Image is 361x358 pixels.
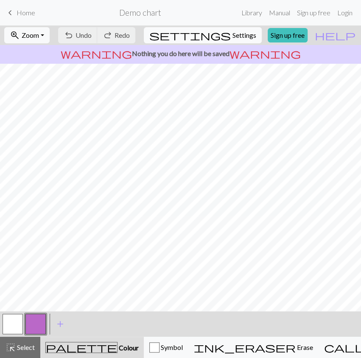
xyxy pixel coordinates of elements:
[188,337,319,358] button: Erase
[232,30,256,40] span: Settings
[46,341,117,353] span: palette
[296,343,313,351] span: Erase
[118,344,139,352] span: Colour
[22,31,39,39] span: Zoom
[17,8,35,17] span: Home
[315,29,355,41] span: help
[55,318,65,330] span: add
[61,48,132,59] span: warning
[194,341,296,353] span: ink_eraser
[16,343,35,351] span: Select
[334,4,356,21] a: Login
[144,27,262,43] button: SettingsSettings
[40,337,144,358] button: Colour
[268,28,308,42] a: Sign up free
[144,337,188,358] button: Symbol
[229,48,301,59] span: warning
[5,6,35,20] a: Home
[149,30,231,40] i: Settings
[6,341,16,353] span: highlight_alt
[160,343,183,351] span: Symbol
[266,4,294,21] a: Manual
[294,4,334,21] a: Sign up free
[149,29,231,41] span: settings
[238,4,266,21] a: Library
[3,48,358,59] p: Nothing you do here will be saved
[5,7,15,19] span: keyboard_arrow_left
[10,29,20,41] span: zoom_in
[119,8,161,17] h2: Demo chart
[4,27,50,43] button: Zoom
